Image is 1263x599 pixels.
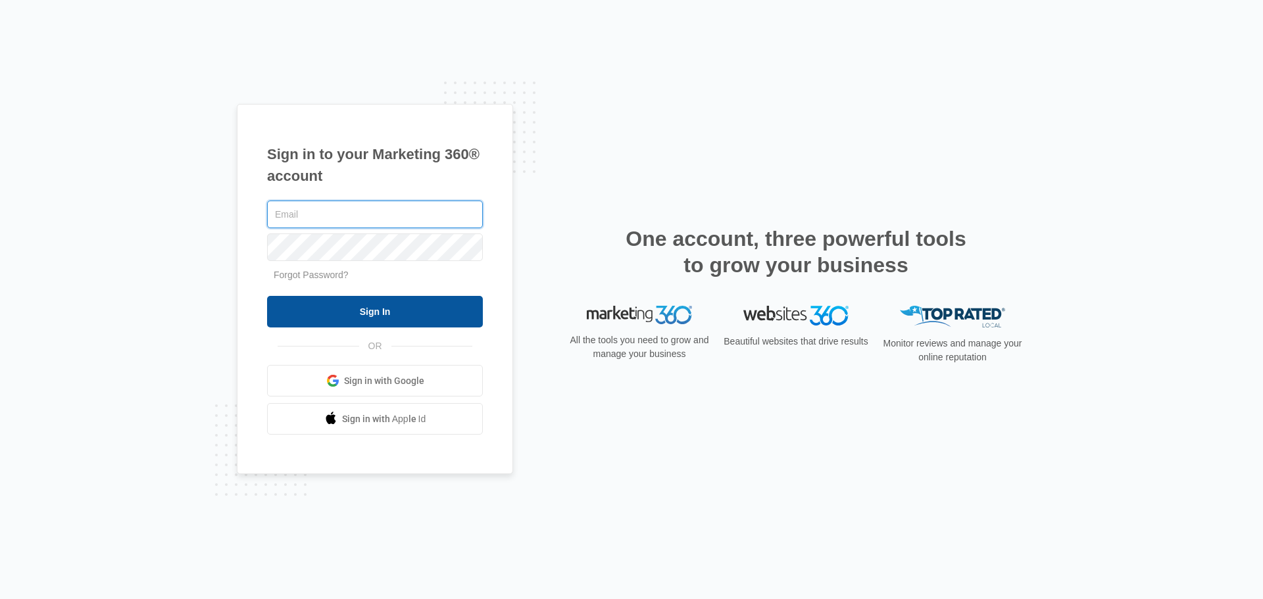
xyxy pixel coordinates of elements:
p: Monitor reviews and manage your online reputation [879,337,1026,364]
a: Forgot Password? [274,270,349,280]
span: OR [359,339,391,353]
p: All the tools you need to grow and manage your business [566,333,713,361]
input: Email [267,201,483,228]
input: Sign In [267,296,483,327]
p: Beautiful websites that drive results [722,335,870,348]
img: Websites 360 [743,306,849,325]
span: Sign in with Google [344,374,424,388]
span: Sign in with Apple Id [342,412,426,426]
h1: Sign in to your Marketing 360® account [267,143,483,187]
a: Sign in with Apple Id [267,403,483,435]
img: Top Rated Local [900,306,1005,327]
h2: One account, three powerful tools to grow your business [622,226,970,278]
a: Sign in with Google [267,365,483,396]
img: Marketing 360 [587,306,692,324]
